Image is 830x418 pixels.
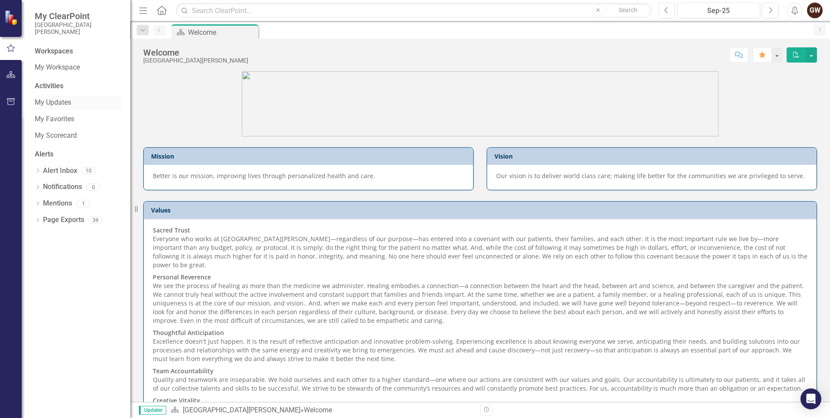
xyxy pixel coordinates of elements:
p: Better is our mission, improving lives through personalized health and care. [153,172,464,180]
div: [GEOGRAPHIC_DATA][PERSON_NAME] [143,57,248,64]
input: Search ClearPoint... [176,3,652,18]
div: 10 [82,167,96,175]
small: [GEOGRAPHIC_DATA][PERSON_NAME] [35,21,122,36]
p: Everyone who works at [GEOGRAPHIC_DATA][PERSON_NAME]—regardless of our purpose—has entered into a... [153,226,807,271]
span: Updater [139,406,166,415]
a: My Favorites [35,114,122,124]
button: Search [606,4,650,17]
p: Quality and teamwork are inseparable. We hold ourselves and each other to a higher standard—one w... [153,365,807,395]
div: Workspaces [35,46,73,56]
button: GW [807,3,823,18]
div: Sep-25 [680,6,757,16]
div: Welcome [143,48,248,57]
p: We see the process of healing as more than the medicine we administer. Healing embodies a connect... [153,271,807,327]
h3: Vision [494,153,812,159]
div: Open Intercom Messenger [800,388,821,409]
div: » [171,405,474,415]
strong: Team Accountability [153,367,214,375]
span: My ClearPoint [35,11,122,21]
h3: Mission [151,153,469,159]
strong: Creative Vitality [153,396,200,405]
a: My Scorecard [35,131,122,141]
strong: Thoughtful Anticipation [153,328,224,337]
span: Search [619,7,637,13]
a: Page Exports [43,215,84,225]
div: Welcome [188,27,256,38]
a: Alert Inbox [43,166,77,176]
a: [GEOGRAPHIC_DATA][PERSON_NAME] [183,406,300,414]
img: SJRMC%20new%20logo%203.jpg [242,71,718,136]
a: My Workspace [35,63,122,73]
div: 39 [89,216,102,224]
div: Welcome [304,406,332,414]
a: Notifications [43,182,82,192]
p: Our vision is to deliver world class care; making life better for the communities we are privileg... [496,172,807,180]
p: Excellence doesn't just happen. It is the result of reflective anticipation and innovative proble... [153,327,807,365]
strong: Sacred Trust [153,226,190,234]
a: My Updates [35,98,122,108]
div: 0 [86,183,100,191]
h3: Values [151,207,812,213]
div: Activities [35,81,122,91]
div: Alerts [35,149,122,159]
img: ClearPoint Strategy [4,10,20,25]
a: Mentions [43,199,72,209]
div: 1 [76,200,90,207]
button: Sep-25 [677,3,760,18]
strong: Personal Reverence [153,273,211,281]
